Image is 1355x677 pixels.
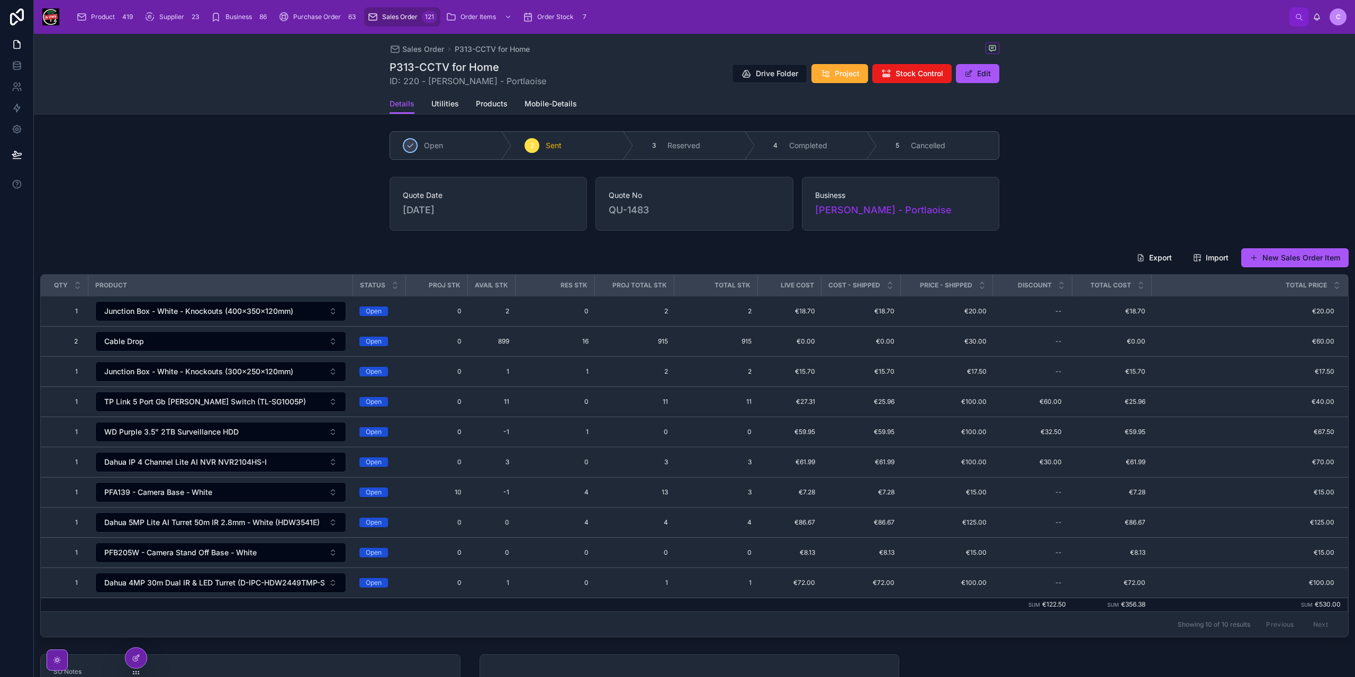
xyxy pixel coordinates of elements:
span: Product [91,13,115,21]
span: €59.95 [764,428,815,436]
span: Business [225,13,252,21]
a: €59.95 [1079,428,1145,436]
span: 4 [601,518,668,527]
button: Select Button [95,422,346,442]
button: Drive Folder [732,64,807,83]
span: 0 [522,307,589,315]
button: Export [1128,248,1180,267]
a: 0 [412,458,462,466]
a: Open [359,548,400,557]
span: 1 [58,458,78,466]
a: Open [359,457,400,467]
span: 2 [58,337,78,346]
span: 4 [522,488,589,497]
span: 0 [412,518,462,527]
a: -- [999,363,1066,380]
button: New Sales Order Item [1241,248,1349,267]
span: €27.31 [764,398,815,406]
span: 1 [58,548,78,557]
span: 899 [474,337,509,346]
a: 2 [681,367,752,376]
span: 0 [601,428,668,436]
span: Drive Folder [756,68,798,79]
span: Cable Drop [104,336,144,347]
a: €61.99 [1079,458,1145,466]
a: -- [999,303,1066,320]
button: Select Button [95,512,346,532]
span: -1 [474,428,509,436]
span: €30.00 [1004,458,1062,466]
a: €7.28 [828,488,895,497]
span: 0 [522,398,589,406]
span: €86.67 [828,518,895,527]
span: Cancelled [911,140,945,151]
a: €100.00 [907,458,987,466]
span: 11 [601,398,668,406]
button: Stock Control [872,64,952,83]
span: 0 [412,307,462,315]
div: Open [366,337,382,346]
span: €25.96 [1079,398,1145,406]
button: Select Button [95,452,346,472]
a: 0 [412,398,462,406]
a: €32.50 [999,423,1066,440]
a: 1 [53,514,82,531]
span: Import [1206,252,1228,263]
span: €61.99 [828,458,895,466]
a: Order Items [442,7,517,26]
a: €15.70 [764,367,815,376]
span: 1 [474,367,509,376]
a: €25.96 [828,398,895,406]
span: WD Purple 3.5" 2TB Surveillance HDD [104,427,239,437]
a: Select Button [95,421,347,443]
a: [PERSON_NAME] - Portlaoise [815,203,952,218]
a: -- [999,544,1066,561]
button: Select Button [95,482,346,502]
a: 1 [53,423,82,440]
span: €15.00 [907,488,987,497]
span: 1 [522,367,589,376]
a: Sales Order [390,44,444,55]
span: PFA139 - Camera Base - White [104,487,212,498]
a: Open [359,367,400,376]
a: €17.50 [1152,367,1335,376]
a: 1 [53,544,82,561]
div: 121 [422,11,437,23]
span: Sent [546,140,562,151]
a: €0.00 [828,337,895,346]
span: Utilities [431,98,459,109]
a: €86.67 [764,518,815,527]
a: €30.00 [999,454,1066,471]
div: Open [366,548,382,557]
span: 1 [58,488,78,497]
a: €18.70 [828,307,895,315]
div: 7 [578,11,591,23]
a: 915 [601,337,668,346]
span: Dahua 5MP Lite AI Turret 50m IR 2.8mm - White (HDW3541E) [104,517,320,528]
span: Reserved [667,140,700,151]
div: Open [366,457,382,467]
div: -- [1055,367,1062,376]
a: Open [359,397,400,407]
a: €100.00 [907,398,987,406]
span: €15.70 [828,367,895,376]
button: Project [811,64,868,83]
span: €40.00 [1152,398,1335,406]
a: 0 [522,458,589,466]
a: Utilities [431,94,459,115]
a: 0 [412,548,462,557]
a: Details [390,94,414,114]
a: Select Button [95,542,347,563]
a: €59.95 [828,428,895,436]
